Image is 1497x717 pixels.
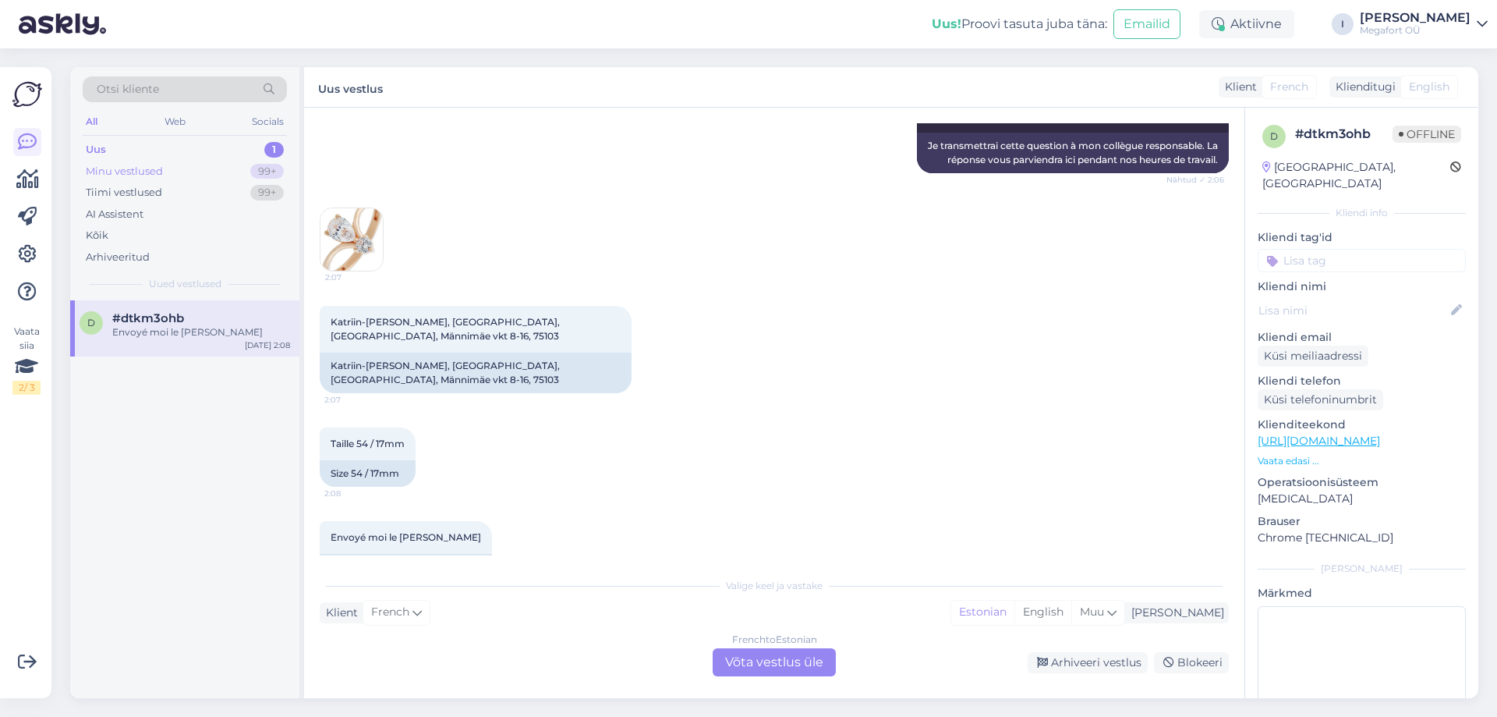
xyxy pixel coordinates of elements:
div: [PERSON_NAME] [1360,12,1470,24]
span: English [1409,79,1449,95]
p: Kliendi email [1258,329,1466,346]
a: [URL][DOMAIN_NAME] [1258,434,1380,448]
div: Kõik [86,228,108,243]
span: French [1270,79,1308,95]
div: 99+ [250,164,284,179]
p: [MEDICAL_DATA] [1258,491,1466,507]
div: Proovi tasuta juba täna: [932,15,1107,34]
div: French to Estonian [732,633,817,647]
div: Minu vestlused [86,164,163,179]
div: All [83,112,101,132]
div: [PERSON_NAME] [1258,562,1466,576]
div: Blokeeri [1154,652,1229,673]
div: Võta vestlus üle [713,648,836,676]
div: Klient [320,605,358,621]
div: [GEOGRAPHIC_DATA], [GEOGRAPHIC_DATA] [1262,159,1450,192]
span: Uued vestlused [149,277,221,291]
div: Je transmettrai cette question à mon collègue responsable. La réponse vous parviendra ici pendant... [917,133,1229,173]
span: Katriin-[PERSON_NAME], [GEOGRAPHIC_DATA], [GEOGRAPHIC_DATA], Männimäe vkt 8-16, 75103 [331,316,562,342]
div: I [1332,13,1354,35]
div: Vaata siia [12,325,41,395]
div: Arhiveeri vestlus [1028,652,1148,673]
button: Emailid [1113,9,1180,39]
div: Socials [249,112,287,132]
div: [PERSON_NAME] [1125,605,1224,621]
span: #dtkm3ohb [112,311,184,325]
input: Lisa tag [1258,249,1466,272]
p: Brauser [1258,513,1466,530]
div: Küsi meiliaadressi [1258,346,1368,367]
div: 99+ [250,185,284,201]
p: Operatsioonisüsteem [1258,474,1466,491]
div: Web [161,112,189,132]
span: Nähtud ✓ 2:06 [1166,174,1224,186]
p: Chrome [TECHNICAL_ID] [1258,530,1466,546]
div: 1 [264,142,284,158]
span: 2:07 [325,272,384,283]
span: Otsi kliente [97,81,159,98]
p: Kliendi nimi [1258,279,1466,295]
span: Offline [1393,126,1461,143]
span: Muu [1080,605,1104,619]
div: Katriin-[PERSON_NAME], [GEOGRAPHIC_DATA], [GEOGRAPHIC_DATA], Männimäe vkt 8-16, 75103 [320,353,632,393]
div: AI Assistent [86,207,143,222]
div: Estonian [951,601,1014,624]
div: Küsi telefoninumbrit [1258,389,1383,410]
p: Vaata edasi ... [1258,454,1466,468]
div: Valige keel ja vastake [320,579,1229,593]
p: Märkmed [1258,585,1466,602]
span: 2:08 [324,488,383,499]
div: Send me the payment link [320,554,492,580]
div: Klienditugi [1329,79,1396,95]
p: Klienditeekond [1258,417,1466,433]
div: [DATE] 2:08 [245,339,290,351]
p: Kliendi tag'id [1258,229,1466,246]
div: 2 / 3 [12,381,41,395]
label: Uus vestlus [318,76,383,98]
img: Attachment [320,208,383,271]
div: English [1014,601,1071,624]
input: Lisa nimi [1258,302,1448,319]
div: # dtkm3ohb [1295,125,1393,144]
div: Tiimi vestlused [86,185,162,201]
div: Size 54 / 17mm [320,460,416,487]
span: Taille 54 / 17mm [331,438,405,449]
div: Envoyé moi le [PERSON_NAME] [112,325,290,339]
span: French [371,604,409,621]
div: Arhiveeritud [86,250,150,265]
img: Askly Logo [12,80,42,109]
p: Kliendi telefon [1258,373,1466,389]
a: [PERSON_NAME]Megafort OÜ [1360,12,1488,37]
div: Aktiivne [1199,10,1294,38]
div: Uus [86,142,106,158]
span: d [1270,130,1278,142]
div: Klient [1219,79,1257,95]
span: d [87,317,95,328]
div: Kliendi info [1258,206,1466,220]
div: Megafort OÜ [1360,24,1470,37]
b: Uus! [932,16,961,31]
span: 2:07 [324,394,383,406]
span: Envoyé moi le [PERSON_NAME] [331,531,481,543]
